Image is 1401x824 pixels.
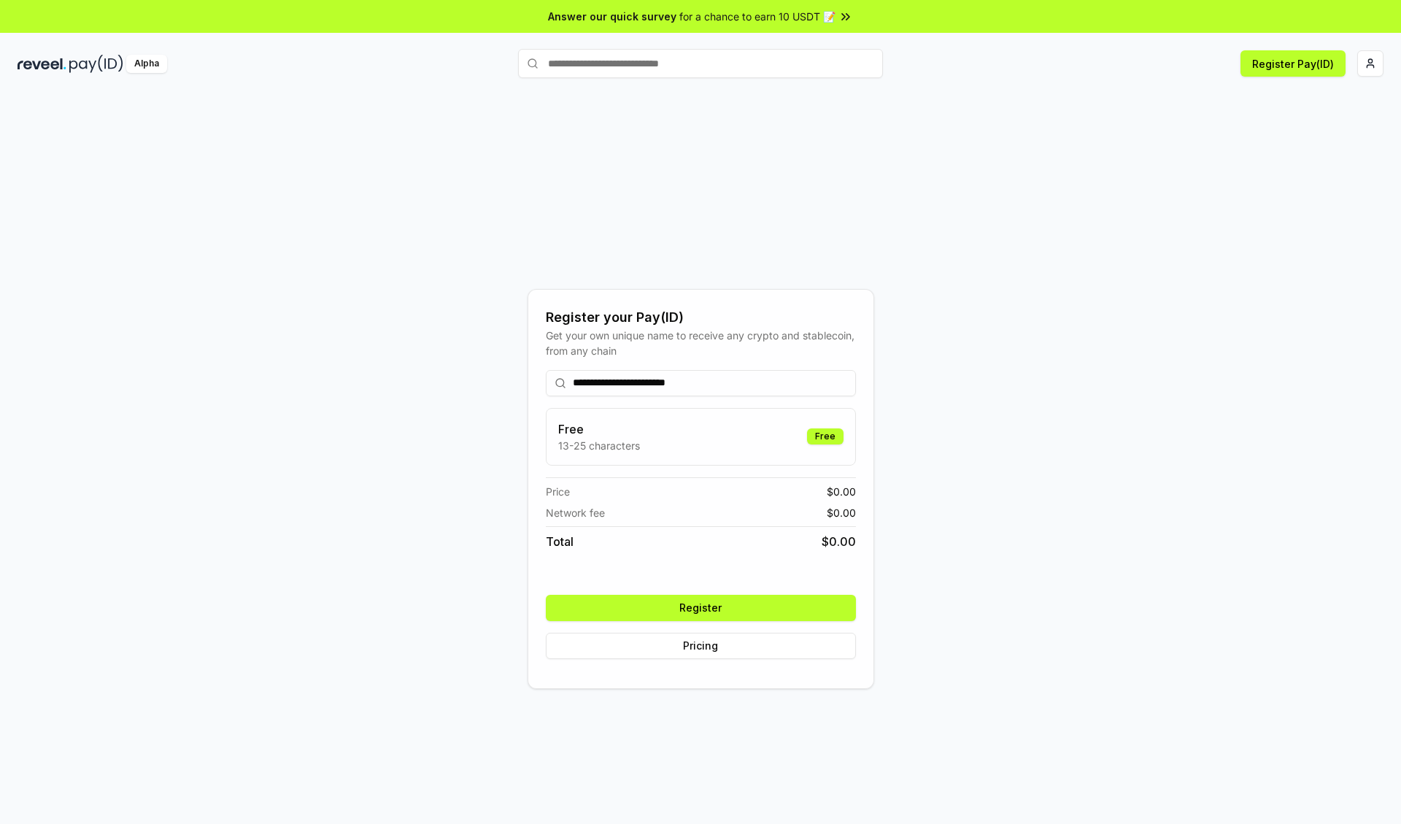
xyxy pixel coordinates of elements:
[546,484,570,499] span: Price
[822,533,856,550] span: $ 0.00
[1240,50,1346,77] button: Register Pay(ID)
[679,9,835,24] span: for a chance to earn 10 USDT 📝
[548,9,676,24] span: Answer our quick survey
[558,420,640,438] h3: Free
[546,533,574,550] span: Total
[546,633,856,659] button: Pricing
[546,328,856,358] div: Get your own unique name to receive any crypto and stablecoin, from any chain
[546,505,605,520] span: Network fee
[546,307,856,328] div: Register your Pay(ID)
[546,595,856,621] button: Register
[827,484,856,499] span: $ 0.00
[558,438,640,453] p: 13-25 characters
[807,428,844,444] div: Free
[69,55,123,73] img: pay_id
[18,55,66,73] img: reveel_dark
[126,55,167,73] div: Alpha
[827,505,856,520] span: $ 0.00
